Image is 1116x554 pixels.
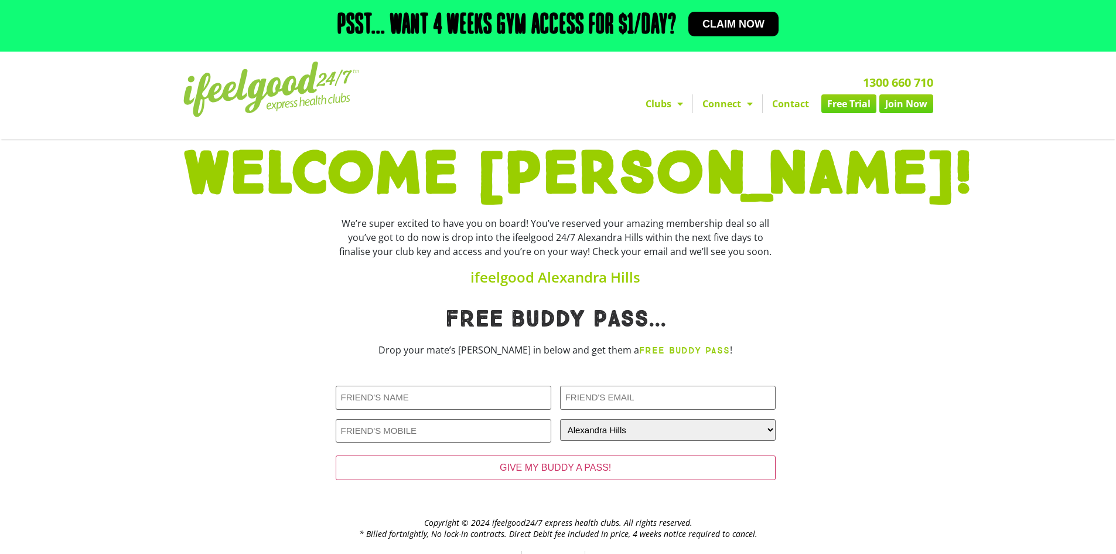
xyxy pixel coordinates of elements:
a: Join Now [879,94,933,113]
input: FRIEND'S NAME [336,386,551,410]
h1: WELCOME [PERSON_NAME]! [183,145,933,205]
h2: Copyright © 2024 ifeelgood24/7 express health clubs. All rights reserved. * Billed fortnightly, N... [183,518,933,539]
a: Free Trial [821,94,876,113]
a: Claim now [688,12,779,36]
input: FRIEND'S MOBILE [336,419,551,443]
a: Clubs [636,94,692,113]
strong: FREE BUDDY PASS [639,345,730,356]
h4: ifeelgood Alexandra Hills [336,270,776,284]
h2: Psst... Want 4 weeks gym access for $1/day? [337,12,677,40]
a: Contact [763,94,818,113]
a: Connect [693,94,762,113]
a: 1300 660 710 [863,74,933,90]
input: FRIEND'S EMAIL [560,386,776,410]
nav: Menu [450,94,933,113]
p: Drop your mate’s [PERSON_NAME] in below and get them a ! [336,343,776,358]
span: Claim now [702,19,765,29]
input: GIVE MY BUDDY A PASS! [336,456,776,480]
div: We’re super excited to have you on board! You’ve reserved your amazing membership deal so all you... [336,216,776,259]
h1: Free Buddy pass... [336,308,776,331]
